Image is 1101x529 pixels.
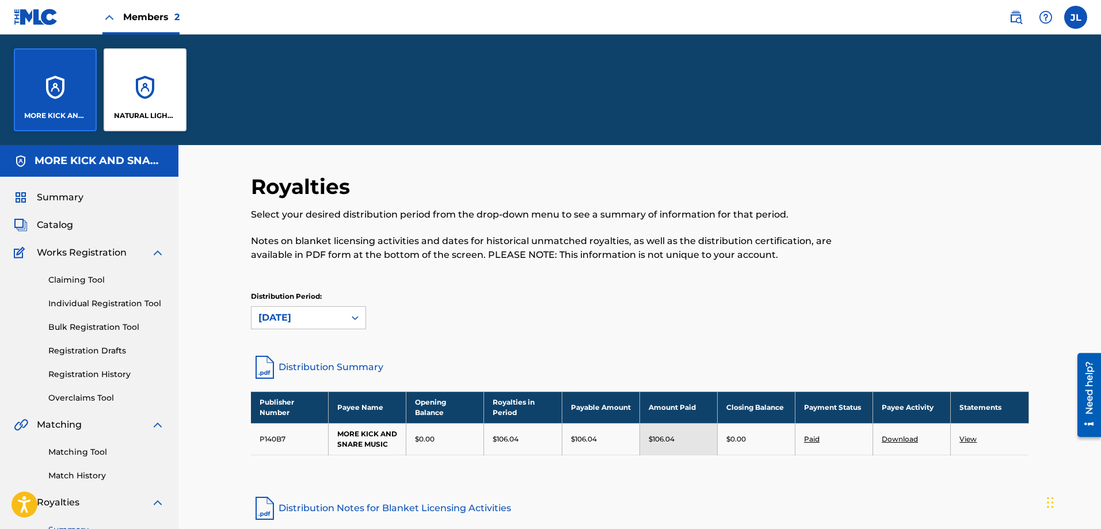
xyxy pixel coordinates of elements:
[48,368,165,380] a: Registration History
[14,218,73,232] a: CatalogCatalog
[123,10,180,24] span: Members
[14,191,83,204] a: SummarySummary
[804,435,820,443] a: Paid
[37,418,82,432] span: Matching
[14,218,28,232] img: Catalog
[14,496,28,509] img: Royalties
[251,494,1029,522] a: Distribution Notes for Blanket Licensing Activities
[102,10,116,24] img: Close
[37,246,127,260] span: Works Registration
[14,418,28,432] img: Matching
[151,246,165,260] img: expand
[251,174,356,200] h2: Royalties
[48,345,165,357] a: Registration Drafts
[562,391,639,423] th: Payable Amount
[14,246,29,260] img: Works Registration
[873,391,951,423] th: Payee Activity
[406,391,484,423] th: Opening Balance
[639,391,717,423] th: Amount Paid
[14,191,28,204] img: Summary
[493,434,519,444] p: $106.04
[1047,485,1054,520] div: Drag
[251,291,366,302] p: Distribution Period:
[14,154,28,168] img: Accounts
[151,496,165,509] img: expand
[48,470,165,482] a: Match History
[1034,6,1057,29] div: Help
[37,496,79,509] span: Royalties
[37,218,73,232] span: Catalog
[415,434,435,444] p: $0.00
[1064,6,1087,29] div: User Menu
[251,423,329,455] td: P140B7
[251,391,329,423] th: Publisher Number
[717,391,795,423] th: Closing Balance
[251,208,850,222] p: Select your desired distribution period from the drop-down menu to see a summary of information f...
[258,311,338,325] div: [DATE]
[329,391,406,423] th: Payee Name
[251,353,279,381] img: distribution-summary-pdf
[726,434,746,444] p: $0.00
[14,9,58,25] img: MLC Logo
[251,234,850,262] p: Notes on blanket licensing activities and dates for historical unmatched royalties, as well as th...
[329,423,406,455] td: MORE KICK AND SNARE MUSIC
[174,12,180,22] span: 2
[48,298,165,310] a: Individual Registration Tool
[114,111,177,121] p: NATURAL LIGHT MUSIC
[35,154,165,168] h5: MORE KICK AND SNARE MUSIC
[1009,10,1023,24] img: search
[14,48,97,131] a: AccountsMORE KICK AND SNARE MUSIC
[37,191,83,204] span: Summary
[48,392,165,404] a: Overclaims Tool
[151,418,165,432] img: expand
[571,434,597,444] p: $106.04
[1069,349,1101,442] iframe: Resource Center
[48,446,165,458] a: Matching Tool
[1039,10,1053,24] img: help
[251,494,279,522] img: pdf
[48,321,165,333] a: Bulk Registration Tool
[959,435,977,443] a: View
[649,434,675,444] p: $106.04
[951,391,1028,423] th: Statements
[104,48,186,131] a: AccountsNATURAL LIGHT MUSIC
[484,391,562,423] th: Royalties in Period
[24,111,87,121] p: MORE KICK AND SNARE MUSIC
[795,391,873,423] th: Payment Status
[882,435,918,443] a: Download
[251,353,1029,381] a: Distribution Summary
[48,274,165,286] a: Claiming Tool
[1043,474,1101,529] iframe: Chat Widget
[1004,6,1027,29] a: Public Search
